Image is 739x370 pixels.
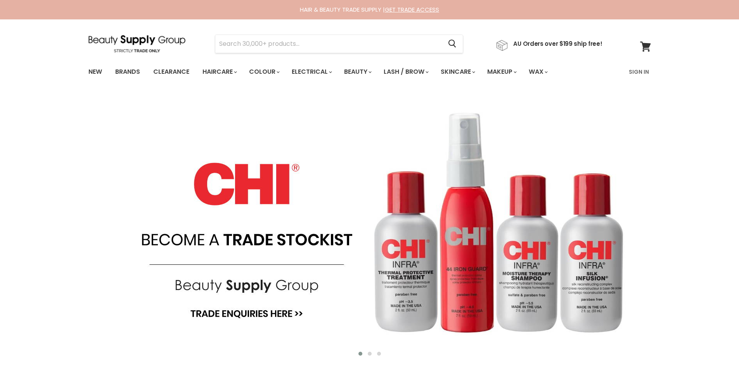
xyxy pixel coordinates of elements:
a: Skincare [435,64,480,80]
nav: Main [79,61,661,83]
form: Product [215,35,463,53]
iframe: Gorgias live chat messenger [700,334,731,362]
button: Search [442,35,463,53]
a: Sign In [624,64,654,80]
a: New [83,64,108,80]
a: Wax [523,64,552,80]
a: Lash / Brow [378,64,433,80]
a: Clearance [147,64,195,80]
input: Search [215,35,442,53]
a: Electrical [286,64,337,80]
a: Makeup [481,64,521,80]
a: Beauty [338,64,376,80]
a: GET TRADE ACCESS [385,5,439,14]
a: Colour [243,64,284,80]
a: Haircare [197,64,242,80]
ul: Main menu [83,61,589,83]
a: Brands [109,64,146,80]
div: HAIR & BEAUTY TRADE SUPPLY | [79,6,661,14]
